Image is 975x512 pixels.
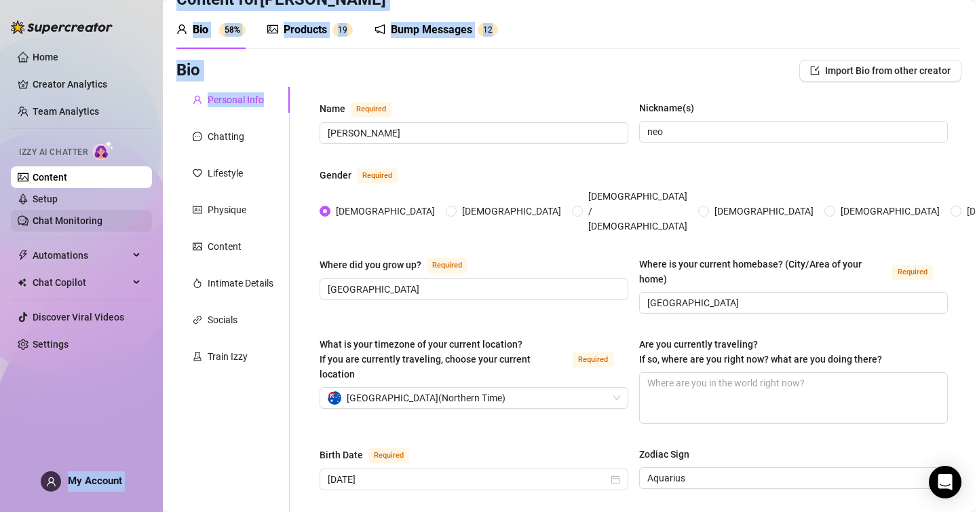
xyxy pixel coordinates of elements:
[11,20,113,34] img: logo-BBDzfeDw.svg
[193,168,202,178] span: heart
[176,24,187,35] span: user
[647,468,940,488] span: Aquarius
[33,339,69,350] a: Settings
[193,132,202,141] span: message
[176,60,200,81] h3: Bio
[18,250,28,261] span: thunderbolt
[320,100,406,117] label: Name
[46,477,56,487] span: user
[33,194,58,204] a: Setup
[193,242,202,251] span: picture
[639,447,689,462] div: Zodiac Sign
[357,168,398,183] span: Required
[639,257,887,287] div: Where is your current homebase? (City/Area of your home)
[639,100,704,115] label: Nickname(s)
[639,257,948,287] label: Where is your current homebase? (City/Area of your home)
[639,447,699,462] label: Zodiac Sign
[647,295,937,310] input: Where is your current homebase? (City/Area of your home)
[320,101,345,116] div: Name
[193,278,202,288] span: fire
[193,95,202,105] span: user
[33,106,99,117] a: Team Analytics
[208,312,237,327] div: Socials
[19,146,88,159] span: Izzy AI Chatter
[208,92,264,107] div: Personal Info
[892,265,933,280] span: Required
[639,100,694,115] div: Nickname(s)
[193,205,202,215] span: idcard
[375,24,385,35] span: notification
[328,126,617,141] input: Name
[639,339,882,365] span: Are you currently traveling? If so, where are you right now? what are you doing there?
[33,73,141,95] a: Creator Analytics
[330,204,440,219] span: [DEMOGRAPHIC_DATA]
[208,239,242,254] div: Content
[583,189,693,234] span: [DEMOGRAPHIC_DATA] / [DEMOGRAPHIC_DATA]
[320,447,424,463] label: Birth Date
[799,60,961,81] button: Import Bio from other creator
[332,23,353,37] sup: 19
[208,166,243,181] div: Lifestyle
[33,244,129,266] span: Automations
[320,257,482,273] label: Where did you grow up?
[93,141,114,160] img: AI Chatter
[68,475,122,487] span: My Account
[320,167,413,183] label: Gender
[33,312,124,323] a: Discover Viral Videos
[320,339,531,380] span: What is your timezone of your current location? If you are currently traveling, choose your curre...
[320,447,363,462] div: Birth Date
[33,215,102,226] a: Chat Monitoring
[33,172,67,183] a: Content
[193,22,208,38] div: Bio
[267,24,278,35] span: picture
[825,65,951,76] span: Import Bio from other creator
[457,204,567,219] span: [DEMOGRAPHIC_DATA]
[33,52,58,62] a: Home
[208,276,273,291] div: Intimate Details
[328,391,341,405] img: au
[193,315,202,325] span: link
[208,349,248,364] div: Train Izzy
[427,258,467,273] span: Required
[219,23,246,37] sup: 58%
[208,202,246,217] div: Physique
[193,352,202,361] span: experiment
[929,466,961,498] div: Open Intercom Messenger
[18,278,26,287] img: Chat Copilot
[835,204,945,219] span: [DEMOGRAPHIC_DATA]
[483,25,488,35] span: 1
[208,129,244,144] div: Chatting
[351,102,391,117] span: Required
[478,23,498,37] sup: 12
[33,272,129,293] span: Chat Copilot
[328,472,608,487] input: Birth Date
[320,257,421,272] div: Where did you grow up?
[573,352,613,367] span: Required
[391,22,472,38] div: Bump Messages
[320,168,351,183] div: Gender
[338,25,343,35] span: 1
[709,204,819,219] span: [DEMOGRAPHIC_DATA]
[647,124,937,139] input: Nickname(s)
[810,66,820,75] span: import
[328,282,617,297] input: Where did you grow up?
[488,25,493,35] span: 2
[284,22,327,38] div: Products
[368,448,409,463] span: Required
[343,25,347,35] span: 9
[347,388,505,408] span: [GEOGRAPHIC_DATA] ( Northern Time )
